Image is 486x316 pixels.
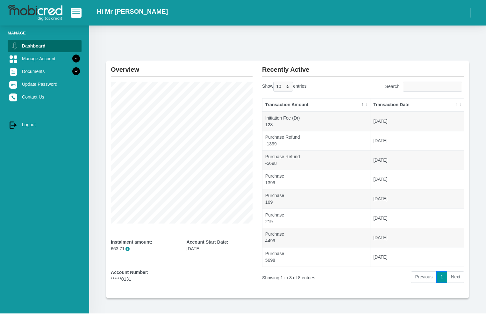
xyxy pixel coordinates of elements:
a: Contact Us [8,91,82,103]
h2: Overview [111,61,253,73]
a: 1 [436,271,447,283]
b: Instalment amount: [111,239,152,245]
td: Purchase 4499 [262,228,370,247]
a: Update Password [8,78,82,90]
td: [DATE] [370,189,464,209]
td: Initiation Fee (Dr) 128 [262,112,370,131]
select: Showentries [273,82,293,92]
td: Purchase 219 [262,209,370,228]
td: Purchase 1399 [262,170,370,189]
td: [DATE] [370,112,464,131]
td: [DATE] [370,170,464,189]
td: Purchase Refund -5698 [262,150,370,170]
p: 663.71 [111,246,177,252]
a: Documents [8,65,82,77]
td: [DATE] [370,131,464,151]
div: [DATE] [187,239,253,252]
th: Transaction Date: activate to sort column ascending [370,98,464,112]
td: [DATE] [370,247,464,267]
a: Dashboard [8,40,82,52]
a: Logout [8,119,82,131]
img: logo-mobicred.svg [8,5,62,21]
td: Purchase 169 [262,189,370,209]
td: [DATE] [370,228,464,247]
label: Show entries [262,82,306,92]
h2: Recently Active [262,61,464,73]
input: Search: [403,82,462,92]
th: Transaction Amount: activate to sort column descending [262,98,370,112]
li: Manage [8,30,82,36]
td: [DATE] [370,150,464,170]
div: Showing 1 to 8 of 8 entries [262,271,341,281]
b: Account Start Date: [187,239,228,245]
a: Manage Account [8,53,82,65]
td: [DATE] [370,209,464,228]
td: Purchase 5698 [262,247,370,267]
b: Account Number: [111,270,148,275]
span: i [125,247,130,251]
h2: Hi Mr [PERSON_NAME] [97,8,168,15]
td: Purchase Refund -1399 [262,131,370,151]
label: Search: [385,82,464,92]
